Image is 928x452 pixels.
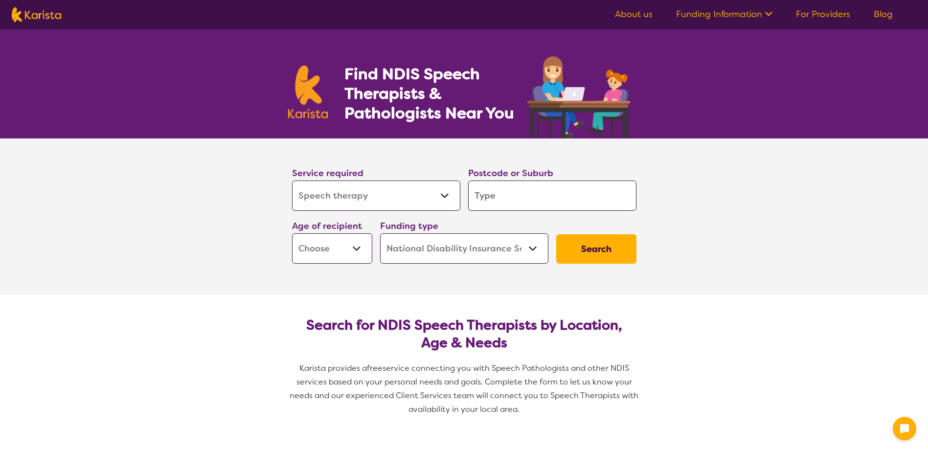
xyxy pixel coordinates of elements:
[344,64,525,123] h1: Find NDIS Speech Therapists & Pathologists Near You
[299,363,367,373] span: Karista provides a
[796,8,850,20] a: For Providers
[300,316,629,352] h2: Search for NDIS Speech Therapists by Location, Age & Needs
[468,181,636,211] input: Type
[468,167,553,179] label: Postcode or Suburb
[292,167,363,179] label: Service required
[290,363,640,414] span: service connecting you with Speech Pathologists and other NDIS services based on your personal ne...
[615,8,653,20] a: About us
[12,7,61,22] img: Karista logo
[367,363,383,373] span: free
[380,220,438,232] label: Funding type
[520,53,640,138] img: speech-therapy
[292,220,362,232] label: Age of recipient
[676,8,772,20] a: Funding Information
[288,66,328,118] img: Karista logo
[874,8,893,20] a: Blog
[556,234,636,264] button: Search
